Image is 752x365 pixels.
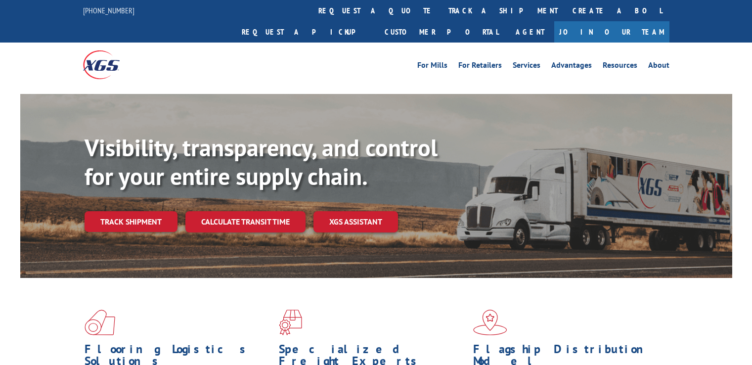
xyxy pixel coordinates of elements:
a: For Retailers [458,61,502,72]
img: xgs-icon-focused-on-flooring-red [279,310,302,335]
a: Agent [506,21,554,43]
a: XGS ASSISTANT [313,211,398,232]
img: xgs-icon-flagship-distribution-model-red [473,310,507,335]
a: Resources [603,61,637,72]
img: xgs-icon-total-supply-chain-intelligence-red [85,310,115,335]
a: [PHONE_NUMBER] [83,5,134,15]
a: Track shipment [85,211,177,232]
b: Visibility, transparency, and control for your entire supply chain. [85,132,438,191]
a: Calculate transit time [185,211,306,232]
a: Customer Portal [377,21,506,43]
a: About [648,61,669,72]
a: Request a pickup [234,21,377,43]
a: Services [513,61,540,72]
a: Join Our Team [554,21,669,43]
a: For Mills [417,61,447,72]
a: Advantages [551,61,592,72]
